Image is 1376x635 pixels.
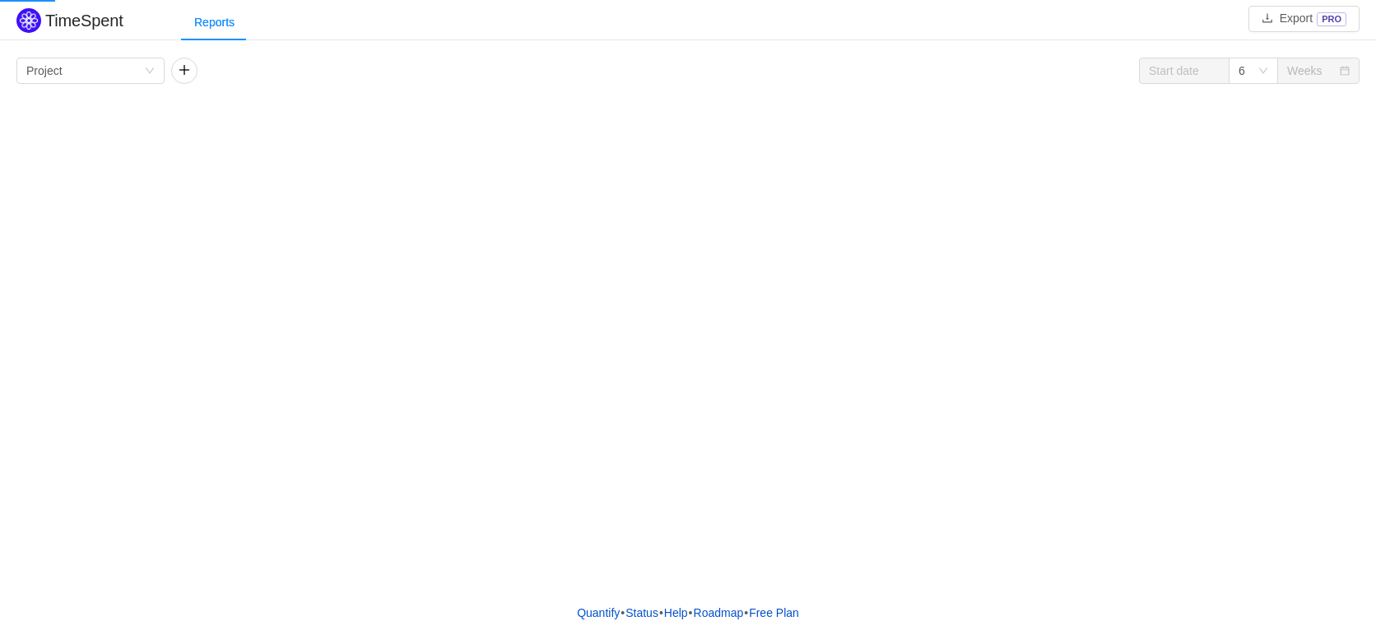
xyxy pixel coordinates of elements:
[1258,66,1268,77] i: icon: down
[1248,6,1360,32] button: icon: downloadExportPRO
[576,600,621,625] a: Quantify
[659,606,663,619] span: •
[26,58,63,83] div: Project
[1340,66,1350,77] i: icon: calendar
[689,606,693,619] span: •
[145,66,155,77] i: icon: down
[693,600,745,625] a: Roadmap
[744,606,748,619] span: •
[1287,58,1323,83] div: Weeks
[1239,58,1245,83] div: 6
[181,4,248,41] div: Reports
[171,58,198,84] button: icon: plus
[16,8,41,33] img: Quantify logo
[663,600,689,625] a: Help
[625,600,659,625] a: Status
[45,12,123,30] h2: TimeSpent
[1139,58,1230,84] input: Start date
[621,606,625,619] span: •
[748,600,800,625] button: Free Plan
